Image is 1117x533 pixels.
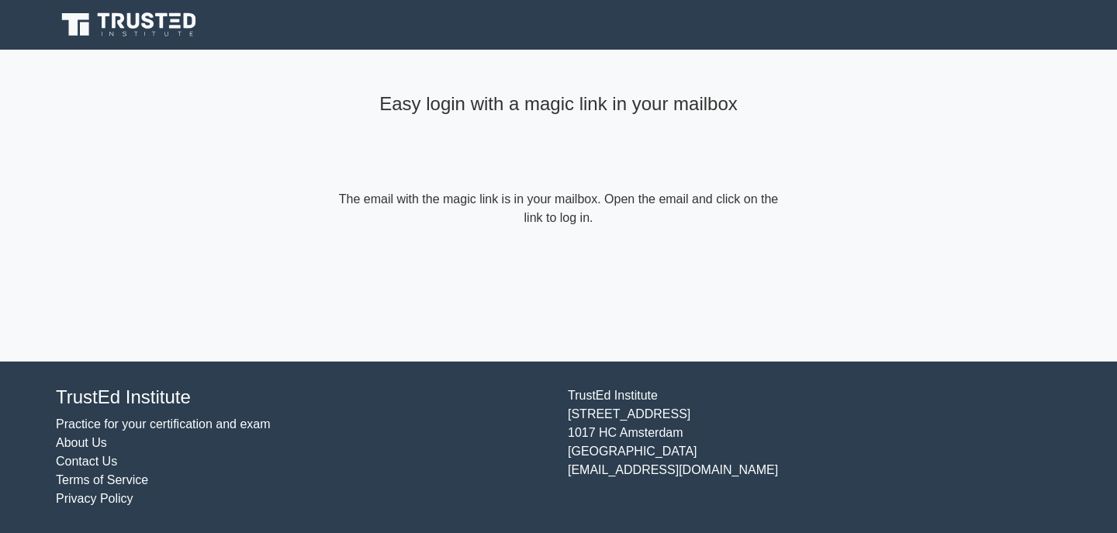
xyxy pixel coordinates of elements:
[56,386,549,409] h4: TrustEd Institute
[56,492,133,505] a: Privacy Policy
[335,93,782,116] h4: Easy login with a magic link in your mailbox
[56,417,271,431] a: Practice for your certification and exam
[335,190,782,227] form: The email with the magic link is in your mailbox. Open the email and click on the link to log in.
[56,436,107,449] a: About Us
[558,386,1070,508] div: TrustEd Institute [STREET_ADDRESS] 1017 HC Amsterdam [GEOGRAPHIC_DATA] [EMAIL_ADDRESS][DOMAIN_NAME]
[56,455,117,468] a: Contact Us
[56,473,148,486] a: Terms of Service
